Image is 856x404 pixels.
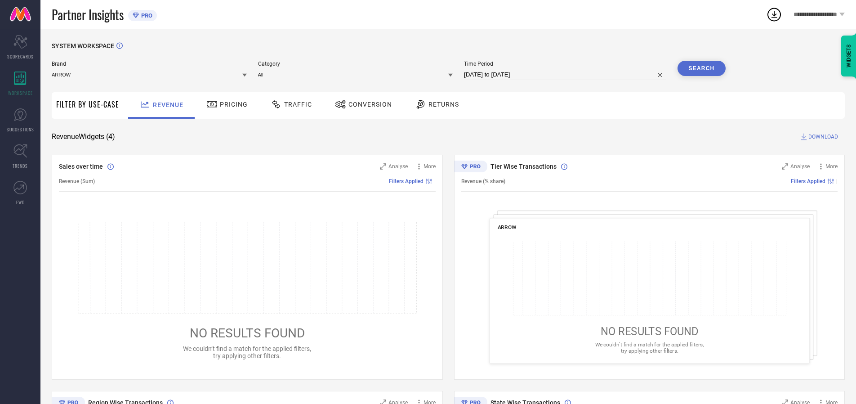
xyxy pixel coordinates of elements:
[428,101,459,108] span: Returns
[52,61,247,67] span: Brand
[490,163,557,170] span: Tier Wise Transactions
[678,61,726,76] button: Search
[454,161,487,174] div: Premium
[139,12,152,19] span: PRO
[464,61,666,67] span: Time Period
[59,178,95,184] span: Revenue (Sum)
[595,341,704,354] span: We couldn’t find a match for the applied filters, try applying other filters.
[190,326,305,341] span: NO RESULTS FOUND
[183,345,311,359] span: We couldn’t find a match for the applied filters, try applying other filters.
[790,163,810,170] span: Analyse
[380,163,386,170] svg: Zoom
[808,132,838,141] span: DOWNLOAD
[16,199,25,206] span: FWD
[52,42,114,49] span: SYSTEM WORKSPACE
[8,90,33,96] span: WORKSPACE
[791,178,825,184] span: Filters Applied
[600,325,698,338] span: NO RESULTS FOUND
[497,224,516,230] span: ARROW
[434,178,436,184] span: |
[836,178,838,184] span: |
[464,69,666,80] input: Select time period
[461,178,505,184] span: Revenue (% share)
[782,163,788,170] svg: Zoom
[52,132,115,141] span: Revenue Widgets ( 4 )
[258,61,453,67] span: Category
[389,178,424,184] span: Filters Applied
[825,163,838,170] span: More
[424,163,436,170] span: More
[766,6,782,22] div: Open download list
[56,99,119,110] span: Filter By Use-Case
[7,126,34,133] span: SUGGESTIONS
[52,5,124,24] span: Partner Insights
[220,101,248,108] span: Pricing
[284,101,312,108] span: Traffic
[13,162,28,169] span: TRENDS
[348,101,392,108] span: Conversion
[7,53,34,60] span: SCORECARDS
[153,101,183,108] span: Revenue
[388,163,408,170] span: Analyse
[59,163,103,170] span: Sales over time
